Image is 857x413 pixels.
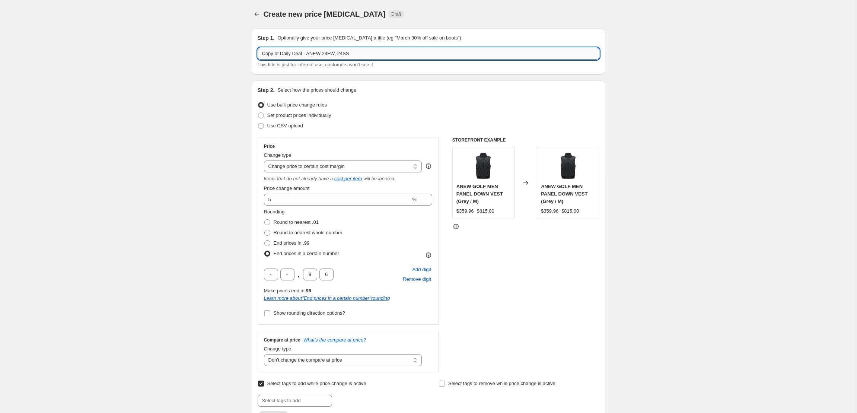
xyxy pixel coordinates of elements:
h3: Compare at price [264,337,300,343]
input: 30% off holiday sale [258,48,599,60]
span: Use CSV upload [267,123,303,128]
h2: Step 2. [258,86,275,94]
p: Select how the prices should change [277,86,356,94]
img: ANEWGOLF2023FWMEN_SPANELDOWNVEST_1_80x.jpg [468,151,498,181]
input: ﹡ [303,269,317,280]
input: 50 [264,194,411,206]
button: What's the compare at price? [303,337,366,343]
span: Draft [391,11,401,17]
input: Select tags to add [258,395,332,407]
span: Price change amount [264,185,310,191]
input: ﹡ [264,269,278,280]
h3: Price [264,143,275,149]
button: Add placeholder [411,265,432,274]
span: Select tags to add while price change is active [267,381,366,386]
span: Change type [264,346,291,352]
span: % [412,197,417,202]
i: will be ignored. [363,176,396,181]
span: End prices in .99 [274,240,310,246]
span: Select tags to remove while price change is active [448,381,555,386]
a: cost per item [334,176,362,181]
input: ﹡ [319,269,334,280]
input: ﹡ [280,269,294,280]
span: ANEW GOLF MEN PANEL DOWN VEST (Grey / M) [541,184,587,204]
i: Items that do not already have a [264,176,333,181]
div: $359.96 [456,207,474,215]
span: Add digit [412,266,431,273]
p: Optionally give your price [MEDICAL_DATA] a title (eg "March 30% off sale on boots") [277,34,461,42]
b: .96 [305,288,311,293]
strike: $815.00 [561,207,579,215]
strike: $815.00 [477,207,494,215]
span: End prices in a certain number [274,251,339,256]
span: Set product prices individually [267,112,331,118]
h2: Step 1. [258,34,275,42]
span: ANEW GOLF MEN PANEL DOWN VEST (Grey / M) [456,184,503,204]
img: ANEWGOLF2023FWMEN_SPANELDOWNVEST_1_80x.jpg [553,151,583,181]
button: Remove placeholder [402,274,432,284]
div: help [425,162,432,170]
span: Change type [264,152,291,158]
button: Price change jobs [252,9,262,19]
span: Make prices end in [264,288,311,293]
span: Round to nearest whole number [274,230,343,235]
i: Learn more about " End prices in a certain number " rounding [264,295,390,301]
span: Remove digit [403,276,431,283]
span: Show rounding direction options? [274,310,345,316]
span: This title is just for internal use, customers won't see it [258,62,373,67]
span: Round to nearest .01 [274,219,319,225]
span: Rounding [264,209,285,215]
span: Create new price [MEDICAL_DATA] [264,10,386,18]
span: Use bulk price change rules [267,102,327,108]
div: $359.96 [541,207,558,215]
a: Learn more about"End prices in a certain number"rounding [264,295,390,301]
h6: STOREFRONT EXAMPLE [452,137,599,143]
span: . [297,269,301,280]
